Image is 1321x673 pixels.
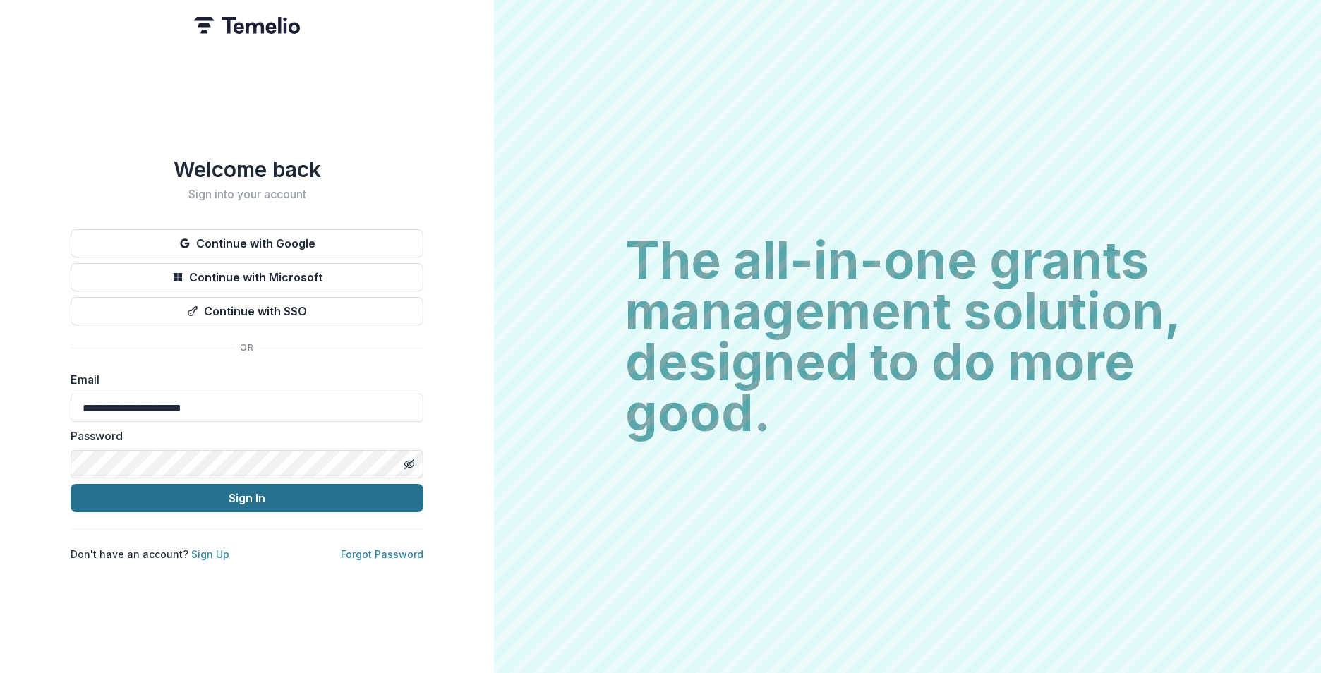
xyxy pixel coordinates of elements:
button: Toggle password visibility [398,453,421,475]
button: Continue with Google [71,229,423,257]
img: Temelio [194,17,300,34]
label: Password [71,428,415,444]
a: Forgot Password [341,548,423,560]
button: Continue with SSO [71,297,423,325]
button: Sign In [71,484,423,512]
h2: Sign into your account [71,188,423,201]
label: Email [71,371,415,388]
p: Don't have an account? [71,547,229,562]
a: Sign Up [191,548,229,560]
button: Continue with Microsoft [71,263,423,291]
h1: Welcome back [71,157,423,182]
